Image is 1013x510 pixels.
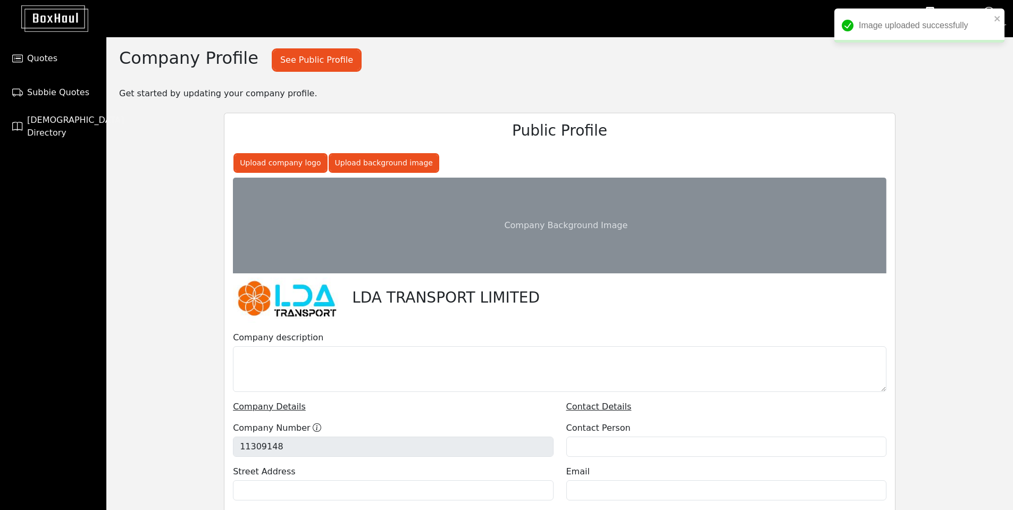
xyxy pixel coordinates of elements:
span: [DEMOGRAPHIC_DATA] Directory [27,114,124,139]
img: Company Logo [233,278,339,323]
div: Get started by updating your company profile. [106,85,1013,100]
label: Company description [233,331,323,344]
label: Company Number [233,422,321,434]
button: close [994,12,1001,24]
span: Quotes [27,52,57,65]
button: See Public Profile [273,50,360,70]
a: Subbie Quotes [8,80,98,105]
h3: Public Profile [233,122,886,140]
button: Upload company logo [235,155,325,171]
a: Quotes [8,46,98,71]
div: Image uploaded successfully [834,9,1004,43]
h2: Company Profile [119,48,258,68]
text: Company Background Image [505,220,628,230]
h3: LDA TRANSPORT LIMITED [352,289,540,307]
a: [DEMOGRAPHIC_DATA] Directory [8,114,98,139]
label: Street Address [233,465,295,478]
button: My Company [895,1,965,37]
div: Contact Details [566,400,886,413]
label: Email [566,465,590,478]
a: See Public Profile [271,48,362,72]
img: BoxHaul [5,5,88,32]
button: My User [965,1,1013,37]
span: Subbie Quotes [27,86,89,99]
button: Upload background image [330,155,438,171]
svg: Placeholder: Image cap [233,178,886,273]
label: Contact Person [566,422,631,434]
div: Company Details [233,400,553,413]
